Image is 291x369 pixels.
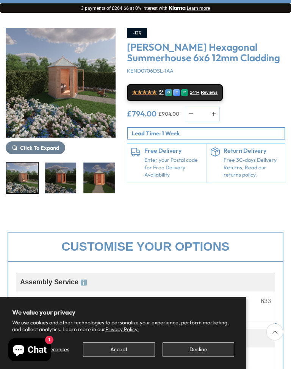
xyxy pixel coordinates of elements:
[105,326,139,333] a: Privacy Policy.
[6,141,65,154] button: Click To Expand
[83,342,155,357] button: Accept
[20,144,59,151] span: Click To Expand
[127,67,174,74] span: KEND0706DSL-1AA
[132,129,285,137] p: Lead Time: 1 Week
[127,110,156,118] ins: £794.00
[173,89,180,96] div: E
[44,162,77,194] div: 2 / 9
[12,319,234,333] p: We use cookies and other technologies to personalize your experience, perform marketing, and coll...
[190,90,199,95] span: 144+
[224,157,282,179] p: Free 30-days Delivery Returns, Read our returns policy.
[127,84,223,101] a: ★★★★★ 5* G E R 144+ Reviews
[6,338,53,363] inbox-online-store-chat: Shopify online store chat
[165,89,172,96] div: G
[6,163,38,193] img: Kendall_Gazebo_summerhouse_Garden__LH_LIFE_200x200.jpg
[12,309,234,316] h2: We value your privacy
[45,163,77,193] img: Kendall_Gazebo_summerhouse_Garden__LH_200x200.jpg
[144,147,202,154] h6: Free Delivery
[163,342,234,357] button: Decline
[6,28,116,154] div: 1 / 9
[8,232,283,262] div: Customise your options
[261,298,271,304] div: 633
[144,157,202,179] a: Enter your Postal code for Free Delivery Availability
[83,162,116,194] div: 3 / 9
[6,162,39,194] div: 1 / 9
[6,28,116,138] img: Shire Kendall Gazebo Hexagonal Summerhouse 6x6 12mm Cladding
[127,28,147,38] div: -12%
[224,147,282,154] h6: Return Delivery
[20,278,87,286] span: Assembly Service
[80,279,87,285] span: ℹ️
[132,89,157,96] span: ★★★★★
[83,163,115,193] img: Kendall_Gazebo_summerhouse_Garden_FRONT_200x200.jpg
[201,90,217,95] span: Reviews
[127,42,285,64] h3: [PERSON_NAME] Hexagonal Summerhouse 6x6 12mm Cladding
[181,89,188,96] div: R
[158,111,179,116] del: £904.00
